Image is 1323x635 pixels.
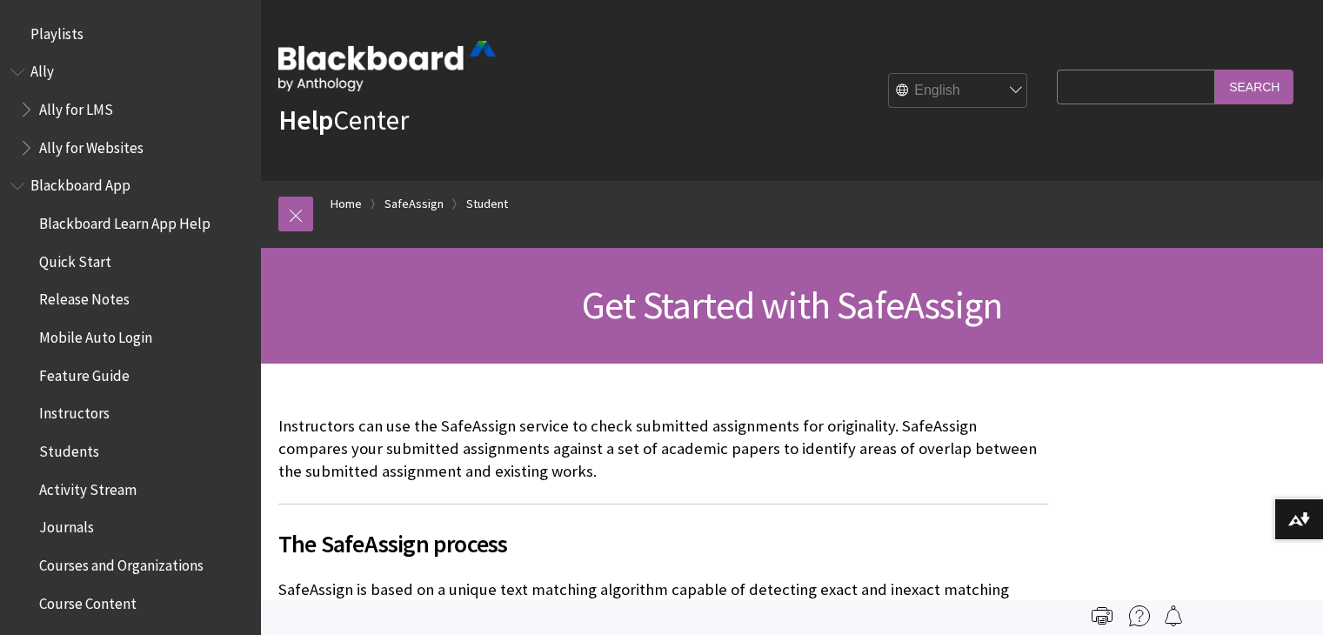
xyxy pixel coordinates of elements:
[1215,70,1293,104] input: Search
[39,133,144,157] span: Ally for Websites
[466,193,508,215] a: Student
[384,193,444,215] a: SafeAssign
[39,361,130,384] span: Feature Guide
[10,19,251,49] nav: Book outline for Playlists
[30,57,54,81] span: Ally
[889,74,1028,109] select: Site Language Selector
[39,209,210,232] span: Blackboard Learn App Help
[1129,605,1150,626] img: More help
[39,475,137,498] span: Activity Stream
[39,437,99,460] span: Students
[39,513,94,537] span: Journals
[10,57,251,163] nav: Book outline for Anthology Ally Help
[30,19,84,43] span: Playlists
[278,41,496,91] img: Blackboard by Anthology
[278,578,1048,624] p: SafeAssign is based on a unique text matching algorithm capable of detecting exact and inexact ma...
[278,415,1048,484] p: Instructors can use the SafeAssign service to check submitted assignments for originality. SafeAs...
[39,551,204,574] span: Courses and Organizations
[39,589,137,612] span: Course Content
[30,171,130,195] span: Blackboard App
[278,103,409,137] a: HelpCenter
[1092,605,1113,626] img: Print
[582,281,1002,329] span: Get Started with SafeAssign
[39,247,111,271] span: Quick Start
[278,103,333,137] strong: Help
[331,193,362,215] a: Home
[278,525,1048,562] span: The SafeAssign process
[39,323,152,346] span: Mobile Auto Login
[39,399,110,423] span: Instructors
[39,95,113,118] span: Ally for LMS
[39,285,130,309] span: Release Notes
[1163,605,1184,626] img: Follow this page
